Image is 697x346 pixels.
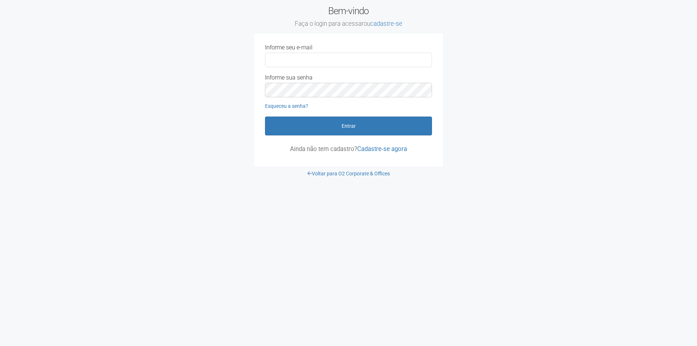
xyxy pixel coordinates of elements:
[307,171,390,176] a: Voltar para O2 Corporate & Offices
[254,5,443,28] h2: Bem-vindo
[265,44,313,51] label: Informe seu e-mail
[254,20,443,28] small: Faça o login para acessar
[265,103,308,109] a: Esqueceu a senha?
[370,20,402,27] a: cadastre-se
[265,146,432,152] p: Ainda não tem cadastro?
[265,74,313,81] label: Informe sua senha
[265,117,432,135] button: Entrar
[357,145,407,152] a: Cadastre-se agora
[364,20,402,27] span: ou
